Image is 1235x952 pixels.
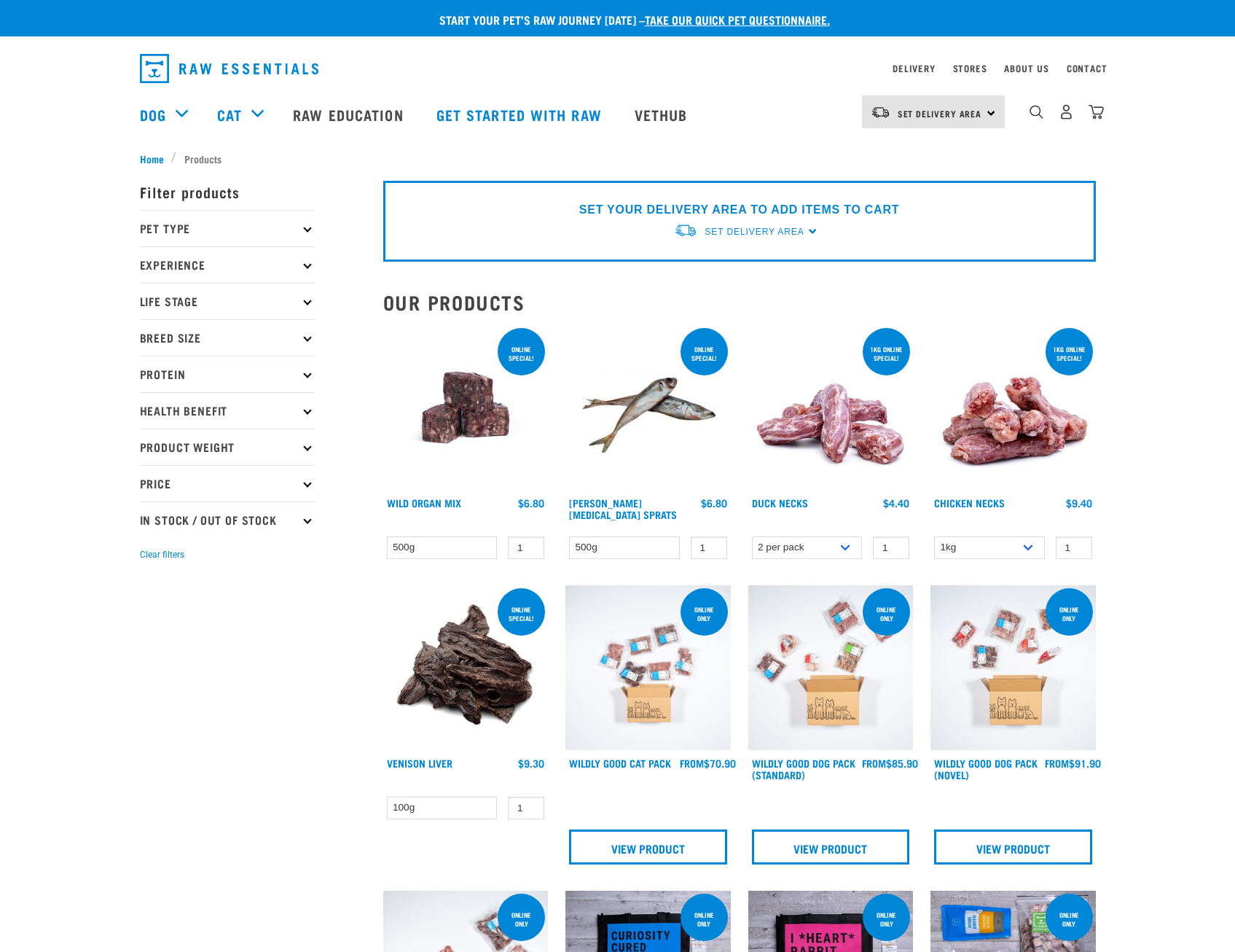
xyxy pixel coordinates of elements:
[705,227,804,237] span: Set Delivery Area
[383,585,549,751] img: Pile Of Venison Liver For Pets
[752,830,910,865] a: View Product
[934,760,1038,777] a: Wildly Good Dog Pack (Novel)
[140,548,184,561] button: Clear filters
[691,537,727,559] input: 1
[140,151,172,166] a: Home
[680,757,736,769] div: $70.90
[140,246,315,283] p: Experience
[128,48,1107,89] nav: dropdown navigation
[217,104,242,125] a: Cat
[863,338,910,369] div: 1kg online special!
[565,585,731,751] img: Cat 0 2sec
[934,830,1092,865] a: View Product
[140,502,315,538] p: In Stock / Out Of Stock
[681,904,728,935] div: online only
[1046,338,1093,369] div: 1kg online special!
[1089,104,1104,120] img: home-icon@2x.png
[140,392,315,429] p: Health Benefit
[930,585,1096,751] img: Dog Novel 0 2sec
[387,760,452,765] a: Venison Liver
[863,904,910,935] div: online only
[422,85,620,144] a: Get started with Raw
[565,325,731,491] img: Jack Mackarel Sparts Raw Fish For Dogs
[140,173,315,210] p: Filter products
[498,598,545,629] div: ONLINE SPECIAL!
[383,325,549,491] img: Wild Organ Mix
[873,537,909,559] input: 1
[140,54,318,83] img: Raw Essentials Logo
[898,111,982,116] span: Set Delivery Area
[863,598,910,629] div: Online Only
[748,585,914,751] img: Dog 0 2sec
[934,500,1005,505] a: Chicken Necks
[140,319,315,356] p: Breed Size
[498,338,545,369] div: ONLINE SPECIAL!
[1067,66,1107,71] a: Contact
[871,106,890,119] img: van-moving.png
[1045,760,1069,765] span: FROM
[569,830,727,865] a: View Product
[1045,757,1101,769] div: $91.90
[569,760,671,765] a: Wildly Good Cat Pack
[1046,904,1093,935] div: online only
[953,66,987,71] a: Stores
[681,598,728,629] div: ONLINE ONLY
[862,757,918,769] div: $85.90
[752,500,808,505] a: Duck Necks
[1030,105,1043,119] img: home-icon-1@2x.png
[140,210,315,246] p: Pet Type
[701,497,727,509] div: $6.80
[140,151,164,166] span: Home
[893,66,935,71] a: Delivery
[140,104,166,125] a: Dog
[748,325,914,491] img: Pile Of Duck Necks For Pets
[1004,66,1048,71] a: About Us
[1056,537,1092,559] input: 1
[498,904,545,935] div: Online Only
[140,356,315,392] p: Protein
[645,16,830,23] a: take our quick pet questionnaire.
[883,497,909,509] div: $4.40
[140,465,315,502] p: Price
[508,537,544,559] input: 1
[278,85,421,144] a: Raw Education
[620,85,706,144] a: Vethub
[1046,598,1093,629] div: Online Only
[140,429,315,465] p: Product Weight
[518,757,544,769] div: $9.30
[752,760,855,777] a: Wildly Good Dog Pack (Standard)
[140,283,315,319] p: Life Stage
[569,500,677,517] a: [PERSON_NAME][MEDICAL_DATA] Sprats
[681,338,728,369] div: ONLINE SPECIAL!
[862,760,886,765] span: FROM
[383,291,1096,313] h2: Our Products
[387,500,461,505] a: Wild Organ Mix
[508,797,544,819] input: 1
[1066,497,1092,509] div: $9.40
[1059,104,1074,120] img: user.png
[140,151,1096,166] nav: breadcrumbs
[518,497,544,509] div: $6.80
[930,325,1096,491] img: Pile Of Chicken Necks For Pets
[680,760,704,765] span: FROM
[674,223,697,238] img: van-moving.png
[579,201,899,219] p: SET YOUR DELIVERY AREA TO ADD ITEMS TO CART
